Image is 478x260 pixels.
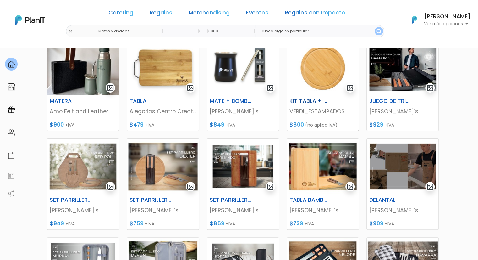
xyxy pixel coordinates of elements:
[50,121,64,128] span: $900
[57,31,69,44] img: user_d58e13f531133c46cb30575f4d864daf.jpeg
[129,107,196,116] p: Alegorias Centro Creativo
[127,138,199,230] a: gallery-light SET PARRILLERO [PERSON_NAME]’s $759 +IVA
[369,220,383,227] span: $909
[8,152,15,159] img: calendar-87d922413cdce8b2cf7b7f5f62616a5cf9e4887200fb71536465627b3292af00.svg
[129,206,196,214] p: [PERSON_NAME]’s
[426,183,434,190] img: gallery-light
[161,27,163,35] p: |
[207,40,279,95] img: thumb_Captura_de_pantalla_2025-03-14_094135.png
[145,221,154,227] span: +IVA
[424,14,470,20] h6: [PERSON_NAME]
[385,221,394,227] span: +IVA
[96,94,107,102] i: insert_emoticon
[46,98,96,105] h6: MATERA
[289,220,303,227] span: $739
[376,29,381,34] img: search_button-432b6d5273f82d61273b3651a40e1bd1b912527efae98b1b7a1b2c0702e16a8d.svg
[16,44,111,84] div: PLAN IT Ya probaste PlanitGO? Vas a poder automatizarlas acciones de todo el año. Escribinos para...
[226,122,235,128] span: +IVA
[210,121,224,128] span: $849
[347,183,354,190] img: gallery-light
[8,172,15,180] img: feedback-78b5a0c8f98aac82b08bfc38622c3050aee476f2c9584af64705fc4e61158814.svg
[47,138,119,230] a: gallery-light SET PARRILLERO [PERSON_NAME]’s $949 +IVA
[385,122,394,128] span: +IVA
[8,106,15,114] img: campaigns-02234683943229c281be62815700db0a1741e53638e28bf9629b52c665b00959.svg
[51,38,63,50] img: user_04fe99587a33b9844688ac17b531be2b.png
[22,58,105,79] p: Ya probaste PlanitGO? Vas a poder automatizarlas acciones de todo el año. Escribinos para saber más!
[63,38,76,50] span: J
[50,107,116,116] p: Amo Felt and Leather
[285,10,345,18] a: Regalos con Impacto
[255,25,384,37] input: Buscá algo en particular..
[408,13,421,27] img: PlanIt Logo
[267,84,274,92] img: gallery-light
[246,10,268,18] a: Eventos
[287,40,359,131] a: gallery-light KIT TABLA + CUBIERTOS VERDI_ESTAMPADOS $800 (no aplica IVA)
[8,83,15,91] img: marketplace-4ceaa7011d94191e9ded77b95e3339b90024bf715f7c57f8cf31f2d8c509eaba.svg
[47,139,119,194] img: thumb_image__copia___copia___copia___copia___copia___copia___copia___copia___copia_-Photoroom__13...
[365,197,415,203] h6: DELANTAL
[187,183,194,190] img: gallery-light
[207,40,279,131] a: gallery-light MATE + BOMBILLA [PERSON_NAME]’s $849 +IVA
[50,206,116,214] p: [PERSON_NAME]’s
[126,197,175,203] h6: SET PARRILLERO
[206,197,255,203] h6: SET PARRILLERO + CUBIERTOS
[207,139,279,194] img: thumb_image__copia___copia___copia___copia___copia___copia___copia___copia___copia_-Photoroom__15...
[289,121,304,128] span: $800
[367,139,438,194] img: thumb_image__copia___copia___copia___copia___copia___copia___copia___copia___copia_-Photoroom__17...
[366,40,439,131] a: gallery-light JUEGO DE TRINCHAR [PERSON_NAME]’s $929 +IVA
[226,221,235,227] span: +IVA
[22,51,40,56] strong: PLAN IT
[108,10,133,18] a: Catering
[127,139,199,194] img: thumb_image__copia___copia___copia___copia___copia___copia___copia___copia___copia_-Photoroom__2_...
[286,197,335,203] h6: TABLA BAMBOO
[189,10,230,18] a: Merchandising
[47,40,119,131] a: gallery-light MATERA Amo Felt and Leather $900 +IVA
[107,183,114,190] img: gallery-light
[206,98,255,105] h6: MATE + BOMBILLA
[426,84,434,92] img: gallery-light
[369,107,436,116] p: [PERSON_NAME]’s
[65,122,74,128] span: +IVA
[367,40,438,95] img: thumb_image__copia___copia___copia___copia___copia___copia___copia___copia___copia_-Photoroom__10...
[287,138,359,230] a: gallery-light TABLA BAMBOO [PERSON_NAME]’s $739 +IVA
[16,38,111,50] div: J
[127,40,199,131] a: gallery-light TABLA Alegorias Centro Creativo $479 +IVA
[207,138,279,230] a: gallery-light SET PARRILLERO + CUBIERTOS [PERSON_NAME]’s $859 +IVA
[69,29,73,33] img: close-6986928ebcb1d6c9903e3b54e860dbc4d054630f23adef3a32610726dff6a82b.svg
[424,22,470,26] p: Ver más opciones
[33,96,96,102] span: ¡Escríbenos!
[8,60,15,68] img: home-e721727adea9d79c4d83392d1f703f7f8bce08238fde08b1acbfd93340b81755.svg
[253,27,255,35] p: |
[129,220,144,227] span: $759
[210,220,224,227] span: $859
[347,84,354,92] img: gallery-light
[127,40,199,95] img: thumb_image__copia___copia___copia___copia___copia___copia___copia___copia___copia_-Photoroom__22...
[97,48,107,57] i: keyboard_arrow_down
[305,122,338,128] span: (no aplica IVA)
[107,94,119,102] i: send
[150,10,172,18] a: Regalos
[8,129,15,136] img: people-662611757002400ad9ed0e3c099ab2801c6687ba6c219adb57efc949bc21e19d.svg
[65,221,75,227] span: +IVA
[286,98,335,105] h6: KIT TABLA + CUBIERTOS
[369,206,436,214] p: [PERSON_NAME]’s
[46,197,96,203] h6: SET PARRILLERO
[289,206,356,214] p: [PERSON_NAME]’s
[366,138,439,230] a: gallery-light DELANTAL [PERSON_NAME]’s $909 +IVA
[8,190,15,197] img: partners-52edf745621dab592f3b2c58e3bca9d71375a7ef29c3b500c9f145b62cc070d4.svg
[210,206,276,214] p: [PERSON_NAME]’s
[365,98,415,105] h6: JUEGO DE TRINCHAR
[126,98,175,105] h6: TABLA
[287,40,359,95] img: thumb_image__copia___copia___copia___copia___copia___copia___copia___copia___copia_-Photoroom__72...
[305,221,314,227] span: +IVA
[129,121,144,128] span: $479
[107,84,114,92] img: gallery-light
[287,139,359,194] img: thumb_image__copia___copia___copia___copia___copia___copia___copia___copia___copia_-Photoroom__16...
[15,15,45,25] img: PlanIt Logo
[267,183,274,190] img: gallery-light
[289,107,356,116] p: VERDI_ESTAMPADOS
[47,40,119,95] img: thumb_9D89606C-6833-49F3-AB9B-70BB40D551FA.jpeg
[187,84,194,92] img: gallery-light
[145,122,154,128] span: +IVA
[50,220,64,227] span: $949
